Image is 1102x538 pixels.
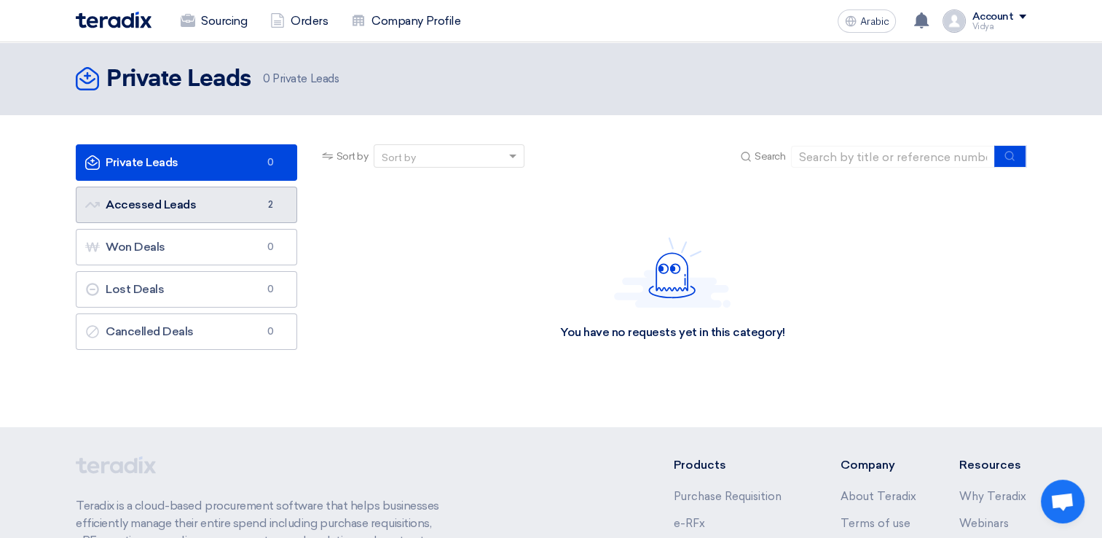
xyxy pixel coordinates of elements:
a: Purchase Requisition [674,490,782,503]
span: 2 [261,198,279,212]
img: Hello [614,237,731,308]
li: Resources [959,456,1026,474]
span: 0 [263,72,270,85]
div: You have no requests yet in this category! [560,325,785,340]
span: 0 [261,240,279,254]
font: Private Leads [85,155,178,169]
span: Sort by [336,149,369,164]
a: Accessed Leads2 [76,187,297,223]
a: Cancelled Deals0 [76,313,297,350]
font: Company Profile [371,12,460,30]
a: Orders [259,5,339,37]
span: 0 [261,324,279,339]
div: Vidya [972,23,1026,31]
a: Open chat [1041,480,1085,523]
div: Account [972,11,1013,23]
a: About Teradix [840,490,916,503]
a: Webinars [959,517,1009,530]
a: Won Deals0 [76,229,297,265]
h2: Private Leads [106,65,251,94]
a: Private Leads0 [76,144,297,181]
input: Search by title or reference number [791,146,995,168]
span: Search [755,149,785,164]
span: 0 [261,282,279,297]
li: Products [674,456,797,474]
font: Private Leads [263,72,339,85]
font: Orders [291,12,328,30]
a: e-RFx [674,517,705,530]
li: Company [840,456,916,474]
img: profile_test.png [942,9,966,33]
span: 0 [261,155,279,170]
div: Sort by [382,150,416,165]
a: Sourcing [169,5,259,37]
a: Terms of use [840,517,910,530]
a: Lost Deals0 [76,271,297,308]
font: Cancelled Deals [85,324,194,338]
font: Accessed Leads [85,198,196,211]
font: Won Deals [85,240,165,254]
font: Lost Deals [85,282,164,296]
span: Arabic [859,17,889,27]
a: Why Teradix [959,490,1026,503]
font: Sourcing [201,12,247,30]
button: Arabic [838,9,896,33]
img: Teradix logo [76,12,151,28]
